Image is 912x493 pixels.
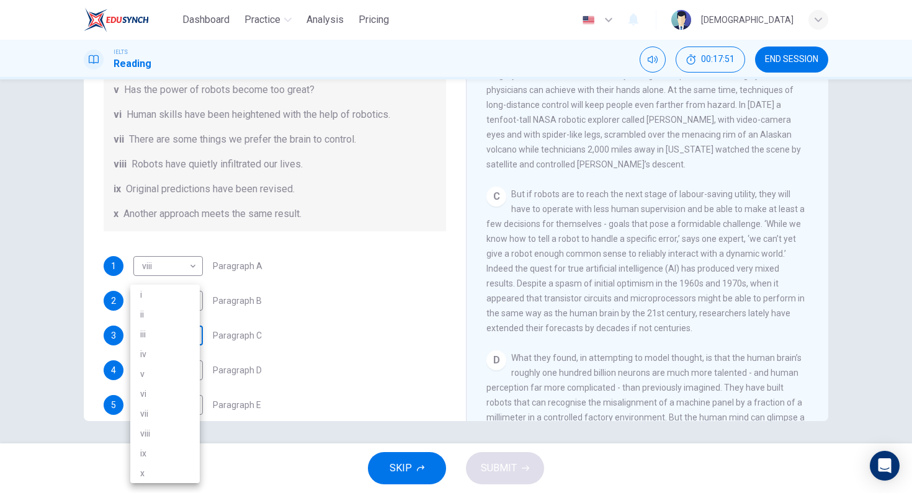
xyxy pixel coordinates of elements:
[130,285,200,304] li: i
[130,344,200,364] li: iv
[130,304,200,324] li: ii
[870,451,900,481] div: Open Intercom Messenger
[130,364,200,384] li: v
[130,424,200,443] li: viii
[130,404,200,424] li: vii
[130,384,200,404] li: vi
[130,324,200,344] li: iii
[130,463,200,483] li: x
[130,443,200,463] li: ix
